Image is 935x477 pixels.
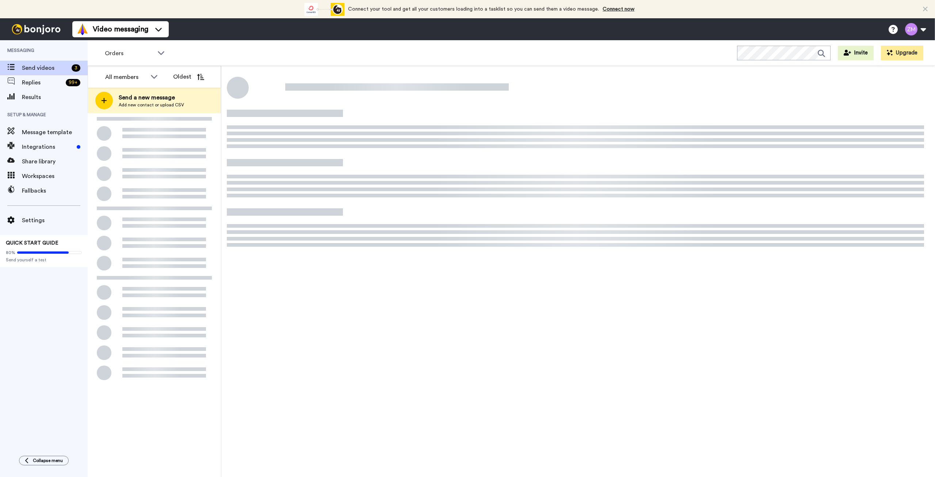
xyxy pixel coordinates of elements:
[838,46,874,60] button: Invite
[119,102,184,108] span: Add new contact or upload CSV
[22,216,88,225] span: Settings
[6,250,15,255] span: 80%
[22,64,69,72] span: Send videos
[603,7,634,12] a: Connect now
[72,64,80,72] div: 3
[22,128,88,137] span: Message template
[168,69,210,84] button: Oldest
[22,143,74,151] span: Integrations
[105,73,147,82] div: All members
[19,456,69,465] button: Collapse menu
[93,24,148,34] span: Video messaging
[9,24,64,34] img: bj-logo-header-white.svg
[22,186,88,195] span: Fallbacks
[6,257,82,263] span: Send yourself a test
[22,157,88,166] span: Share library
[6,241,58,246] span: QUICK START GUIDE
[304,3,344,16] div: animation
[22,172,88,181] span: Workspaces
[348,7,599,12] span: Connect your tool and get all your customers loading into a tasklist so you can send them a video...
[105,49,154,58] span: Orders
[119,93,184,102] span: Send a new message
[881,46,923,60] button: Upgrade
[77,23,88,35] img: vm-color.svg
[22,93,88,102] span: Results
[66,79,80,86] div: 99 +
[22,78,63,87] span: Replies
[33,458,63,463] span: Collapse menu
